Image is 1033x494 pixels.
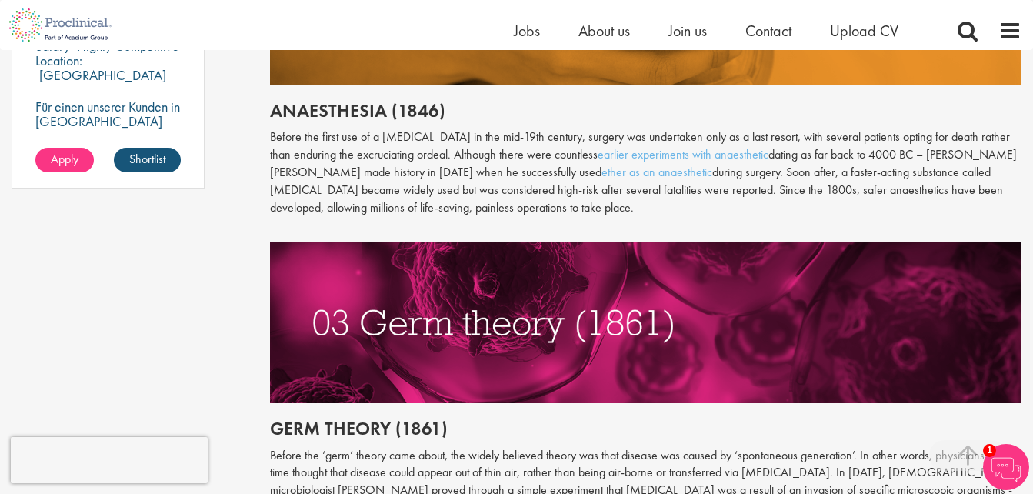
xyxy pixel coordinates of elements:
[578,21,630,41] a: About us
[270,129,1021,216] p: Before the first use of a [MEDICAL_DATA] in the mid-19th century, surgery was undertaken only as ...
[35,99,181,202] p: Für einen unserer Kunden in [GEOGRAPHIC_DATA] suchen wir ab sofort einen Leitenden Systemarchitek...
[114,148,181,172] a: Shortlist
[35,52,82,69] span: Location:
[668,21,707,41] a: Join us
[598,146,768,162] a: earlier experiments with anaesthetic
[983,444,1029,490] img: Chatbot
[983,444,996,457] span: 1
[35,66,166,113] p: [GEOGRAPHIC_DATA] (88045), [GEOGRAPHIC_DATA]
[11,437,208,483] iframe: reCAPTCHA
[601,164,712,180] a: ether as an anaesthetic
[270,101,1021,121] h2: Anaesthesia (1846)
[830,21,898,41] a: Upload CV
[35,148,94,172] a: Apply
[270,242,1021,403] img: germ theory
[51,151,78,167] span: Apply
[745,21,791,41] a: Contact
[270,419,1021,439] h2: Germ theory (1861)
[514,21,540,41] a: Jobs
